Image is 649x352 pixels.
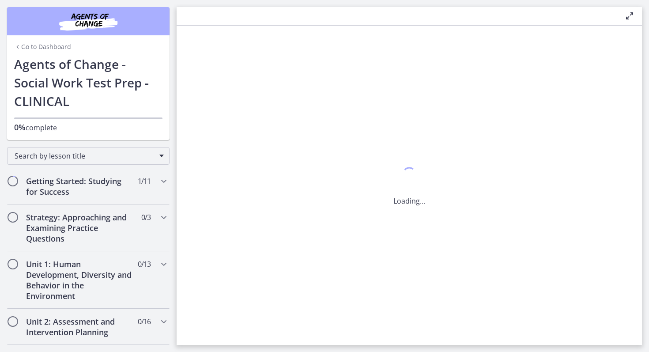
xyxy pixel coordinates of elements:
[14,42,71,51] a: Go to Dashboard
[138,176,151,186] span: 1 / 11
[141,212,151,223] span: 0 / 3
[393,165,425,185] div: 1
[14,122,162,133] p: complete
[26,316,134,337] h2: Unit 2: Assessment and Intervention Planning
[26,176,134,197] h2: Getting Started: Studying for Success
[15,151,155,161] span: Search by lesson title
[35,11,141,32] img: Agents of Change
[138,259,151,269] span: 0 / 13
[138,316,151,327] span: 0 / 16
[14,122,26,132] span: 0%
[7,147,170,165] div: Search by lesson title
[26,259,134,301] h2: Unit 1: Human Development, Diversity and Behavior in the Environment
[14,55,162,110] h1: Agents of Change - Social Work Test Prep - CLINICAL
[26,212,134,244] h2: Strategy: Approaching and Examining Practice Questions
[393,196,425,206] p: Loading...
